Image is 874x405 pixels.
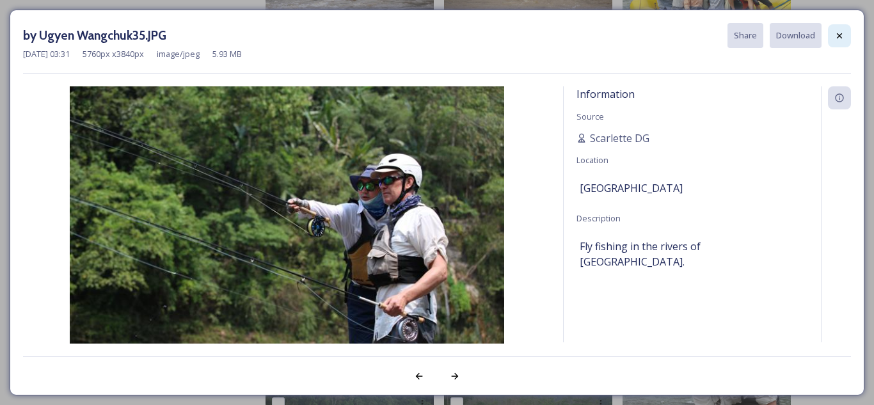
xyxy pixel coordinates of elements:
[576,111,604,122] span: Source
[23,48,70,60] span: [DATE] 03:31
[23,86,550,376] img: by%2520Ugyen%2520Wangchuk35.JPG
[576,212,621,224] span: Description
[770,23,822,48] button: Download
[580,239,805,269] span: Fly fishing in the rivers of [GEOGRAPHIC_DATA].
[157,48,200,60] span: image/jpeg
[83,48,144,60] span: 5760 px x 3840 px
[590,131,649,146] span: Scarlette DG
[580,180,683,196] span: [GEOGRAPHIC_DATA]
[727,23,763,48] button: Share
[576,87,635,101] span: Information
[23,26,166,45] h3: by Ugyen Wangchuk35.JPG
[576,154,608,166] span: Location
[212,48,242,60] span: 5.93 MB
